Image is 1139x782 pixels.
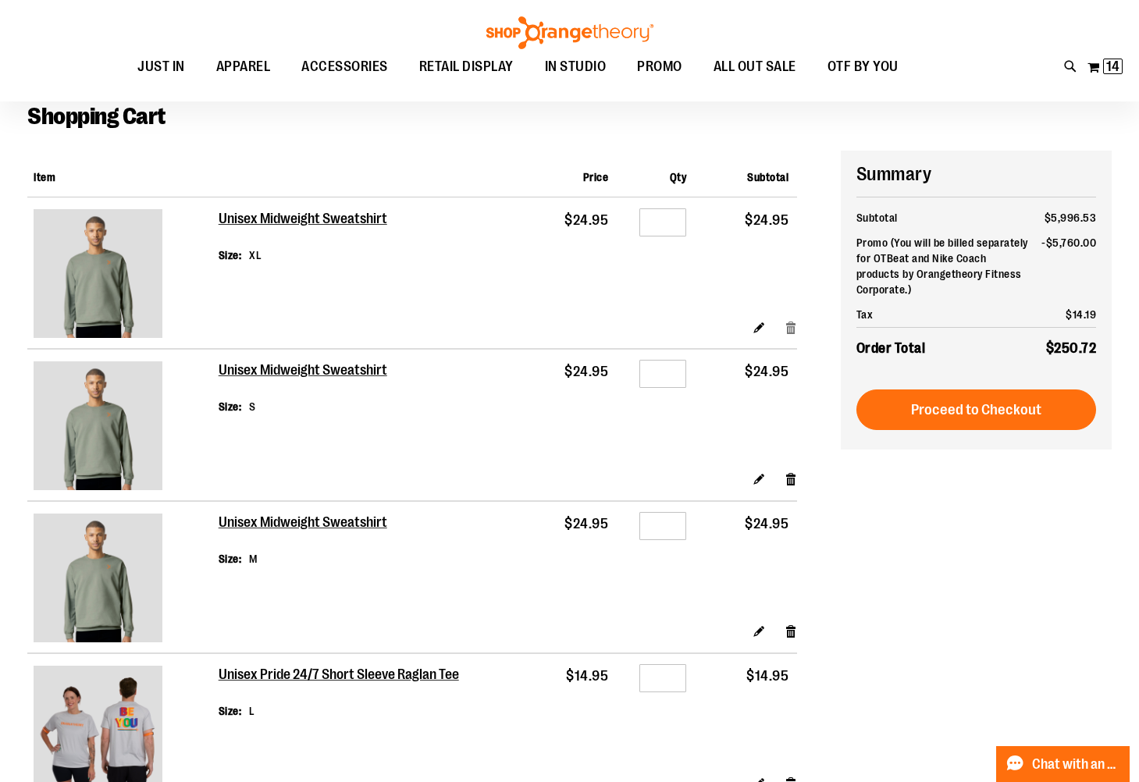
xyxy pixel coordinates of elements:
[785,318,798,335] a: Remove item
[856,236,888,249] span: Promo
[484,16,656,49] img: Shop Orangetheory
[1032,757,1120,772] span: Chat with an Expert
[564,516,608,531] span: $24.95
[856,302,1030,328] th: Tax
[219,247,242,263] dt: Size
[564,212,608,228] span: $24.95
[34,361,212,494] a: Unisex Midweight Sweatshirt
[1066,308,1096,321] span: $14.19
[785,471,798,487] a: Remove item
[856,205,1030,230] th: Subtotal
[785,623,798,639] a: Remove item
[714,49,796,84] span: ALL OUT SALE
[27,103,166,130] span: Shopping Cart
[137,49,185,84] span: JUST IN
[219,514,389,531] a: Unisex Midweight Sweatshirt
[34,361,162,490] img: Unisex Midweight Sweatshirt
[583,171,609,183] span: Price
[856,236,1028,296] span: (You will be billed separately for OTBeat and Nike Coach products by Orangetheory Fitness Corpora...
[745,516,788,531] span: $24.95
[34,209,162,338] img: Unisex Midweight Sweatshirt
[219,666,461,684] a: Unisex Pride 24/7 Short Sleeve Raglan Tee
[746,668,788,684] span: $14.95
[249,703,255,719] dd: L
[249,551,258,567] dd: M
[745,212,788,228] span: $24.95
[249,399,256,414] dd: S
[219,211,389,228] a: Unisex Midweight Sweatshirt
[219,551,242,567] dt: Size
[828,49,899,84] span: OTF BY YOU
[219,362,389,379] a: Unisex Midweight Sweatshirt
[419,49,514,84] span: RETAIL DISPLAY
[34,171,55,183] span: Item
[1046,340,1097,356] span: $250.72
[249,247,262,263] dd: XL
[219,703,242,719] dt: Size
[856,161,1096,187] h2: Summary
[1106,59,1119,74] span: 14
[564,364,608,379] span: $24.95
[747,171,788,183] span: Subtotal
[34,514,212,646] a: Unisex Midweight Sweatshirt
[219,399,242,414] dt: Size
[670,171,687,183] span: Qty
[745,364,788,379] span: $24.95
[856,389,1096,430] button: Proceed to Checkout
[637,49,682,84] span: PROMO
[856,336,926,359] strong: Order Total
[34,514,162,642] img: Unisex Midweight Sweatshirt
[911,401,1041,418] span: Proceed to Checkout
[216,49,271,84] span: APPAREL
[996,746,1130,782] button: Chat with an Expert
[1041,236,1096,249] span: -$5,760.00
[301,49,388,84] span: ACCESSORIES
[34,209,212,342] a: Unisex Midweight Sweatshirt
[566,668,608,684] span: $14.95
[545,49,607,84] span: IN STUDIO
[1045,211,1097,224] span: $5,996.53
